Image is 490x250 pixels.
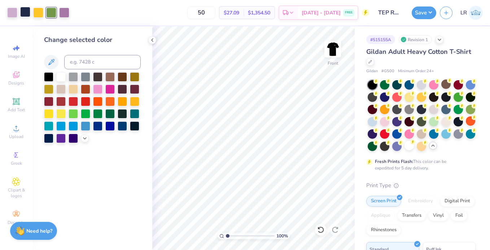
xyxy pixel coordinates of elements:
span: Designs [8,80,24,86]
span: LR [460,9,467,17]
div: Digital Print [440,196,475,207]
div: Vinyl [428,210,449,221]
span: 100 % [276,233,288,239]
span: Upload [9,134,23,139]
div: Foil [451,210,468,221]
span: Clipart & logos [4,187,29,199]
span: Minimum Order: 24 + [398,68,434,74]
span: Greek [11,160,22,166]
a: LR [460,6,483,20]
button: Save [412,7,436,19]
div: Change selected color [44,35,141,45]
span: FREE [345,10,353,15]
div: # 515155A [366,35,395,44]
img: Front [325,42,340,56]
div: Front [328,60,338,66]
span: Image AI [8,53,25,59]
span: $27.09 [224,9,239,17]
div: This color can be expedited for 5 day delivery. [375,158,464,171]
strong: Need help? [26,228,52,234]
div: Transfers [397,210,426,221]
div: Print Type [366,181,476,190]
div: Embroidery [403,196,438,207]
span: # G500 [381,68,394,74]
input: – – [187,6,215,19]
span: Add Text [8,107,25,113]
strong: Fresh Prints Flash: [375,159,413,164]
div: Revision 1 [399,35,432,44]
img: Lyndsey Roth [469,6,483,20]
input: Untitled Design [373,5,408,20]
span: $1,354.50 [248,9,270,17]
div: Applique [366,210,395,221]
span: Gildan Adult Heavy Cotton T-Shirt [366,47,471,56]
div: Screen Print [366,196,401,207]
span: Gildan [366,68,378,74]
input: e.g. 7428 c [64,55,141,69]
div: Rhinestones [366,225,401,236]
span: Decorate [8,220,25,225]
span: [DATE] - [DATE] [302,9,341,17]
